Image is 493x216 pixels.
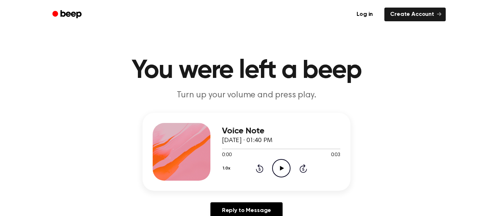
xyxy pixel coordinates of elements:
h1: You were left a beep [62,58,431,84]
span: 0:03 [331,151,340,159]
button: 1.0x [222,162,233,175]
p: Turn up your volume and press play. [108,89,385,101]
a: Log in [349,6,380,23]
span: [DATE] · 01:40 PM [222,137,272,144]
a: Create Account [384,8,446,21]
h3: Voice Note [222,126,340,136]
span: 0:00 [222,151,231,159]
a: Beep [47,8,88,22]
